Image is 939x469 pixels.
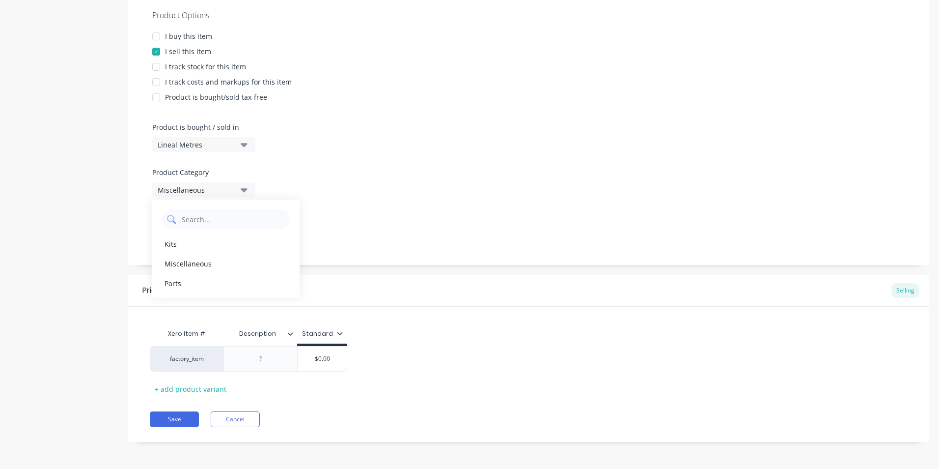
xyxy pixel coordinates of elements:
button: Lineal Metres [152,137,255,152]
button: Miscellaneous [152,182,255,197]
input: Search... [181,209,285,229]
div: Product is bought/sold tax-free [165,92,267,102]
div: Parts [152,273,300,293]
div: I buy this item [165,31,212,41]
div: Selling [891,283,919,298]
div: Description [223,322,291,346]
div: Description [223,324,297,344]
div: Lineal Metres [158,140,236,150]
div: I sell this item [165,46,211,57]
div: Xero Item # [150,324,223,344]
div: Miscellaneous [152,254,300,273]
label: Product Category [152,167,250,177]
div: Pricing [142,285,167,296]
div: Standard [302,329,343,338]
div: + add product variant [150,381,231,397]
div: factory_item$0.00 [150,346,347,372]
label: Product is bought / sold in [152,122,250,132]
button: Save [150,411,199,427]
button: Cancel [211,411,260,427]
div: Miscellaneous [158,185,236,195]
div: I track costs and markups for this item [165,77,292,87]
div: Kits [152,234,300,254]
div: $0.00 [298,347,347,371]
div: Product Options [152,9,905,21]
div: I track stock for this item [165,61,246,72]
div: factory_item [160,354,214,363]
